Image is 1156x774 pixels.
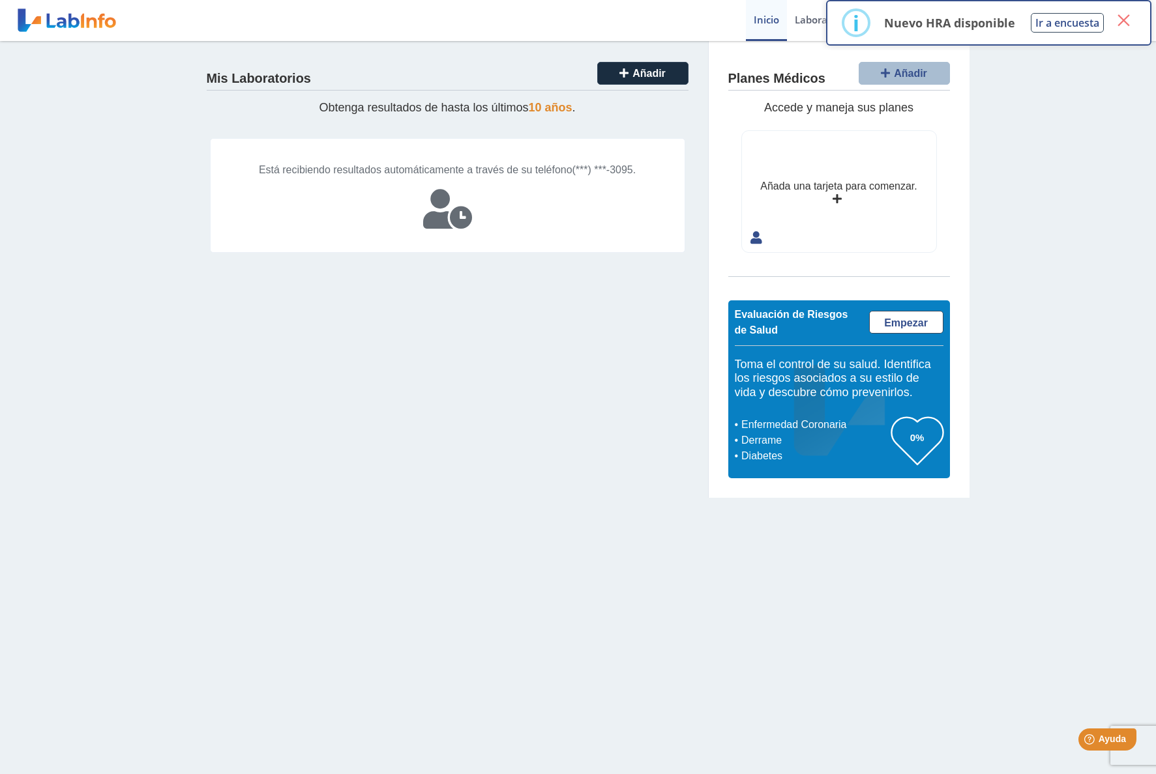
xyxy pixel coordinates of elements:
[760,179,917,194] div: Añada una tarjeta para comenzar.
[632,68,666,79] span: Añadir
[1040,723,1142,760] iframe: Help widget launcher
[728,71,825,87] h4: Planes Médicos
[738,433,891,448] li: Derrame
[853,11,859,35] div: i
[891,429,943,446] h3: 0%
[869,311,943,334] a: Empezar
[764,101,913,114] span: Accede y maneja sus planes
[597,62,689,85] button: Añadir
[1031,13,1104,33] button: Ir a encuesta
[738,417,891,433] li: Enfermedad Coronaria
[207,71,311,87] h4: Mis Laboratorios
[735,309,848,336] span: Evaluación de Riesgos de Salud
[884,15,1015,31] p: Nuevo HRA disponible
[259,164,572,175] span: Está recibiendo resultados automáticamente a través de su teléfono
[529,101,572,114] span: 10 años
[894,68,927,79] span: Añadir
[884,317,928,328] span: Empezar
[735,358,943,400] h5: Toma el control de su salud. Identifica los riesgos asociados a su estilo de vida y descubre cómo...
[738,448,891,464] li: Diabetes
[319,101,575,114] span: Obtenga resultados de hasta los últimos .
[859,62,950,85] button: Añadir
[1112,8,1135,32] button: Close this dialog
